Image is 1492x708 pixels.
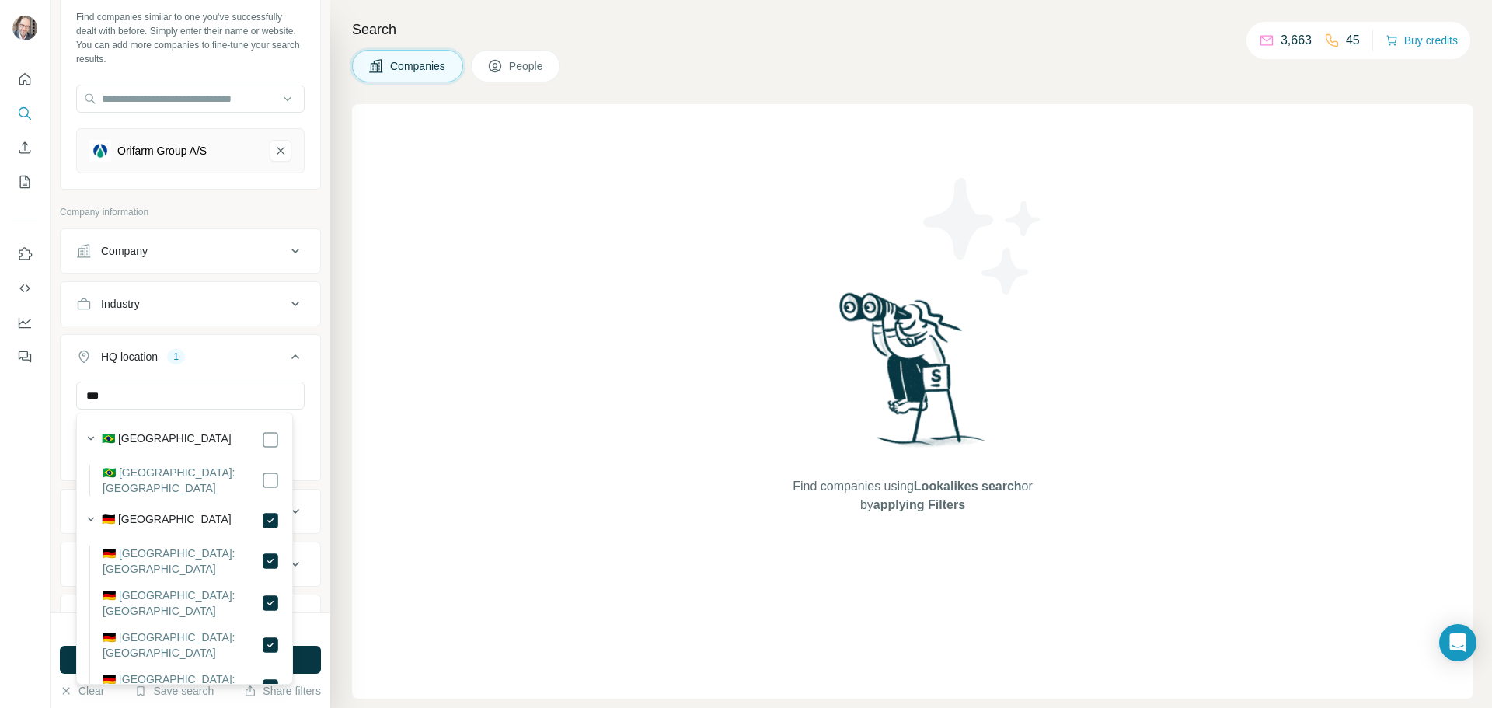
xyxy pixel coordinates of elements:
label: 🇩🇪 [GEOGRAPHIC_DATA]: [GEOGRAPHIC_DATA] [103,671,261,703]
button: Share filters [244,683,321,699]
label: 🇩🇪 [GEOGRAPHIC_DATA]: [GEOGRAPHIC_DATA] [103,546,261,577]
div: Find companies similar to one you've successfully dealt with before. Simply enter their name or w... [76,10,305,66]
span: People [509,58,545,74]
button: Enrich CSV [12,134,37,162]
p: 45 [1346,31,1360,50]
button: Use Surfe on LinkedIn [12,240,37,268]
button: Run search [60,646,321,674]
div: Industry [101,296,140,312]
div: Open Intercom Messenger [1439,624,1476,661]
button: Employees (size) [61,546,320,583]
button: HQ location1 [61,338,320,382]
span: Companies [390,58,447,74]
img: Orifarm Group A/S-logo [89,140,111,162]
button: Quick start [12,65,37,93]
button: Orifarm Group A/S-remove-button [270,140,291,162]
button: Dashboard [12,309,37,337]
button: Search [12,99,37,127]
span: applying Filters [873,498,965,511]
button: Company [61,232,320,270]
label: 🇩🇪 [GEOGRAPHIC_DATA]: [GEOGRAPHIC_DATA] [103,630,261,661]
label: 🇧🇷 [GEOGRAPHIC_DATA]: [GEOGRAPHIC_DATA] [103,465,261,496]
span: Lookalikes search [914,480,1022,493]
h4: Search [352,19,1473,40]
img: Surfe Illustration - Stars [913,166,1053,306]
div: Company [101,243,148,259]
div: 1 [167,350,185,364]
p: Company information [60,205,321,219]
label: 🇩🇪 [GEOGRAPHIC_DATA]: [GEOGRAPHIC_DATA] [103,588,261,619]
img: Avatar [12,16,37,40]
label: 🇩🇪 [GEOGRAPHIC_DATA] [102,511,232,530]
div: HQ location [101,349,158,364]
button: My lists [12,168,37,196]
button: Technologies [61,598,320,636]
button: Feedback [12,343,37,371]
p: 3,663 [1281,31,1312,50]
button: Buy credits [1386,30,1458,51]
img: Surfe Illustration - Woman searching with binoculars [832,288,994,462]
button: Save search [134,683,214,699]
div: Orifarm Group A/S [117,143,207,159]
span: Find companies using or by [788,477,1037,514]
button: Annual revenue ($) [61,493,320,530]
button: Use Surfe API [12,274,37,302]
button: Clear [60,683,104,699]
label: 🇧🇷 [GEOGRAPHIC_DATA] [102,431,232,449]
button: Industry [61,285,320,323]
